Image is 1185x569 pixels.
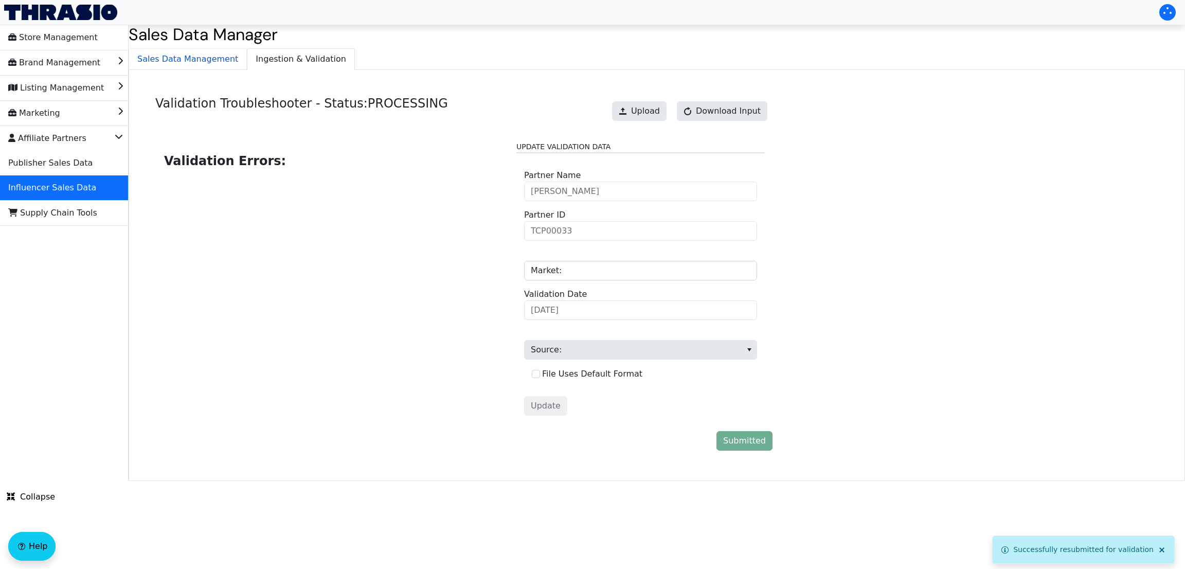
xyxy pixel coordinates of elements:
[7,491,55,503] span: Collapse
[524,340,757,360] span: Source:
[1158,546,1166,554] span: Close
[8,80,104,96] span: Listing Management
[612,101,667,121] button: Upload
[8,532,56,561] button: Help floatingactionbutton
[677,101,767,121] button: Download Input
[4,5,117,20] img: Thrasio Logo
[524,169,581,182] label: Partner Name
[631,105,660,117] span: Upload
[524,288,587,300] label: Validation Date
[1013,545,1154,554] span: Successfully resubmitted for validation
[524,209,565,221] label: Partner ID
[8,205,97,221] span: Supply Chain Tools
[129,49,246,69] span: Sales Data Management
[8,130,86,147] span: Affiliate Partners
[8,180,96,196] span: Influencer Sales Data
[742,341,757,359] button: select
[129,25,1185,44] h2: Sales Data Manager
[8,55,100,71] span: Brand Management
[542,369,642,379] label: File Uses Default Format
[8,155,93,171] span: Publisher Sales Data
[8,105,60,121] span: Marketing
[29,540,47,553] span: Help
[8,29,98,46] span: Store Management
[696,105,761,117] span: Download Input
[516,141,765,153] legend: Update Validation Data
[155,96,448,130] h4: Validation Troubleshooter - Status: PROCESSING
[164,152,500,170] h2: Validation Errors:
[247,49,354,69] span: Ingestion & Validation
